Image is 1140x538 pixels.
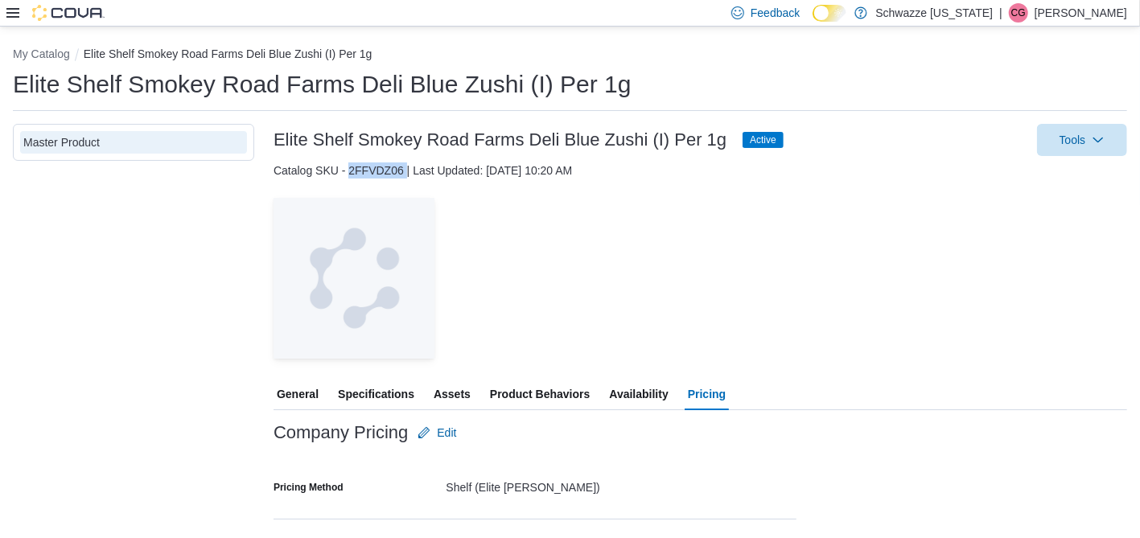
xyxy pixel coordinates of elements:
span: Pricing [688,378,726,410]
div: Master Product [23,134,244,150]
img: Cova [32,5,105,21]
span: Active [750,133,776,147]
button: My Catalog [13,47,70,60]
nav: An example of EuiBreadcrumbs [13,46,1127,65]
span: Assets [434,378,471,410]
span: Active [743,132,784,148]
button: Elite Shelf Smokey Road Farms Deli Blue Zushi (I) Per 1g [84,47,372,60]
h1: Elite Shelf Smokey Road Farms Deli Blue Zushi (I) Per 1g [13,68,632,101]
button: Edit [411,417,463,449]
span: Edit [437,425,456,441]
span: Tools [1060,132,1086,148]
span: Product Behaviors [490,378,590,410]
div: Shelf (Elite [PERSON_NAME]) [447,474,797,494]
h3: Company Pricing [274,423,408,442]
span: Specifications [338,378,414,410]
div: Catalog SKU - 2FFVDZ06 | Last Updated: [DATE] 10:20 AM [274,162,1127,179]
h3: Elite Shelf Smokey Road Farms Deli Blue Zushi (I) Per 1g [274,130,726,150]
img: Image for Cova Placeholder [274,198,434,359]
p: [PERSON_NAME] [1035,3,1127,23]
span: Availability [609,378,668,410]
label: Pricing Method [274,481,344,494]
p: | [999,3,1002,23]
div: Colin Glenn [1009,3,1028,23]
span: Feedback [751,5,800,21]
span: CG [1011,3,1026,23]
p: Schwazze [US_STATE] [875,3,993,23]
button: Tools [1037,124,1127,156]
input: Dark Mode [813,5,846,22]
span: General [277,378,319,410]
span: Dark Mode [813,22,813,23]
